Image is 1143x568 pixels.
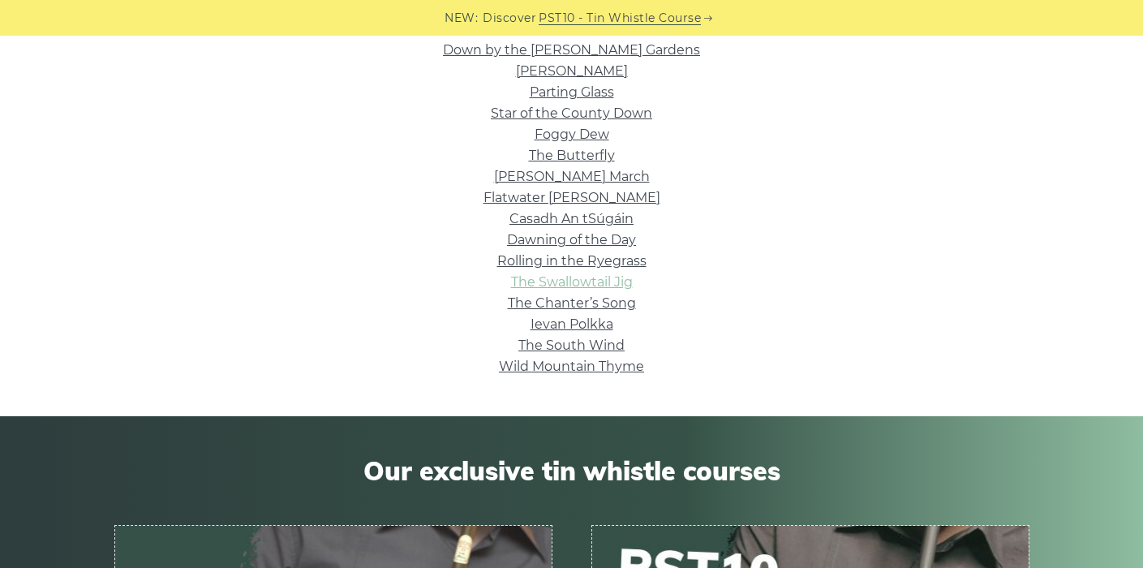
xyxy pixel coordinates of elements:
[530,84,614,100] a: Parting Glass
[518,338,625,353] a: The South Wind
[531,316,613,332] a: Ievan Polkka
[499,359,644,374] a: Wild Mountain Thyme
[483,190,660,205] a: Flatwater [PERSON_NAME]
[508,295,636,311] a: The Chanter’s Song
[491,105,652,121] a: Star of the County Down
[529,148,615,163] a: The Butterfly
[535,127,609,142] a: Foggy Dew
[494,169,650,184] a: [PERSON_NAME] March
[509,211,634,226] a: Casadh An tSúgáin
[445,9,478,28] span: NEW:
[114,455,1029,486] span: Our exclusive tin whistle courses
[539,9,701,28] a: PST10 - Tin Whistle Course
[497,253,647,269] a: Rolling in the Ryegrass
[507,232,636,247] a: Dawning of the Day
[483,9,536,28] span: Discover
[516,63,628,79] a: [PERSON_NAME]
[443,42,700,58] a: Down by the [PERSON_NAME] Gardens
[511,274,633,290] a: The Swallowtail Jig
